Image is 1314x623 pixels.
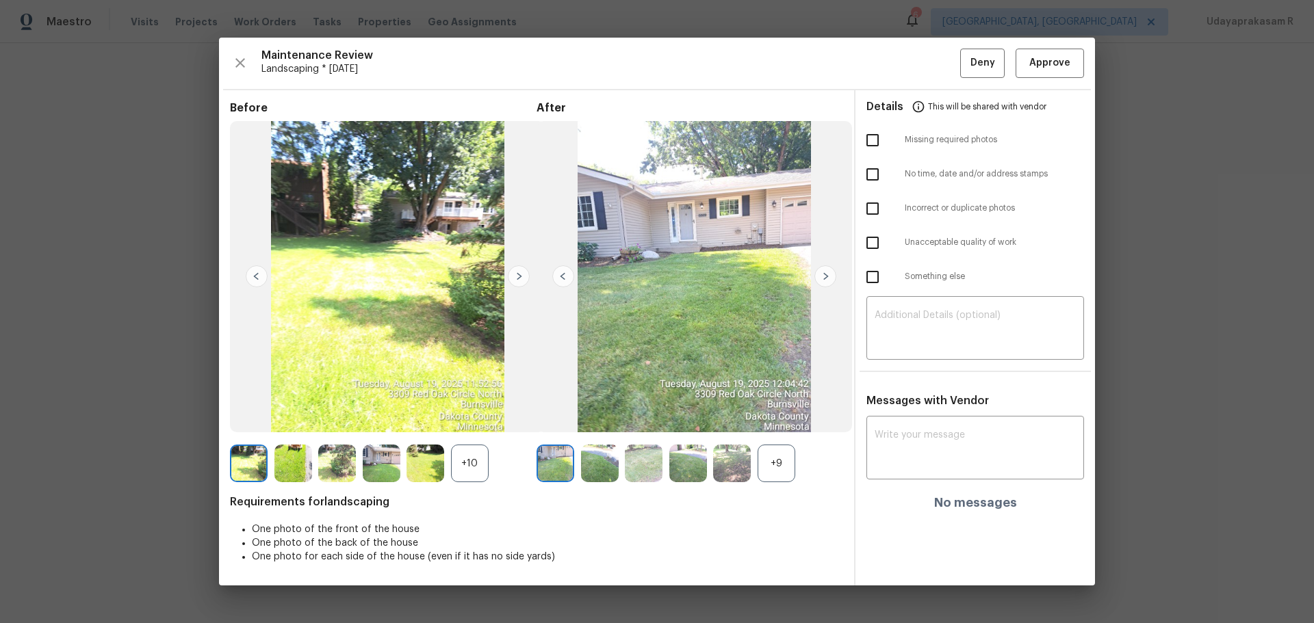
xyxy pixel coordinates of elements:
[960,49,1005,78] button: Deny
[855,123,1095,157] div: Missing required photos
[934,496,1017,509] h4: No messages
[866,395,989,406] span: Messages with Vendor
[537,101,843,115] span: After
[905,237,1084,248] span: Unacceptable quality of work
[552,265,574,287] img: left-chevron-button-url
[905,271,1084,282] span: Something else
[905,168,1084,180] span: No time, date and/or address stamps
[855,226,1095,260] div: Unacceptable quality of work
[855,260,1095,294] div: Something else
[246,265,268,287] img: left-chevron-button-url
[1016,49,1084,78] button: Approve
[905,134,1084,146] span: Missing required photos
[252,550,843,564] li: One photo for each side of the house (even if it has no side yards)
[252,522,843,536] li: One photo of the front of the house
[261,49,960,62] span: Maintenance Review
[230,495,843,509] span: Requirements for landscaping
[508,265,530,287] img: right-chevron-button-url
[451,445,489,482] div: +10
[814,265,836,287] img: right-chevron-button-url
[855,191,1095,226] div: Incorrect or duplicate photos
[970,55,995,72] span: Deny
[928,90,1046,123] span: This will be shared with vendor
[1029,55,1070,72] span: Approve
[866,90,903,123] span: Details
[855,157,1095,191] div: No time, date and/or address stamps
[758,445,795,482] div: +9
[252,536,843,550] li: One photo of the back of the house
[261,62,960,76] span: Landscaping * [DATE]
[905,202,1084,214] span: Incorrect or duplicate photos
[230,101,537,115] span: Before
